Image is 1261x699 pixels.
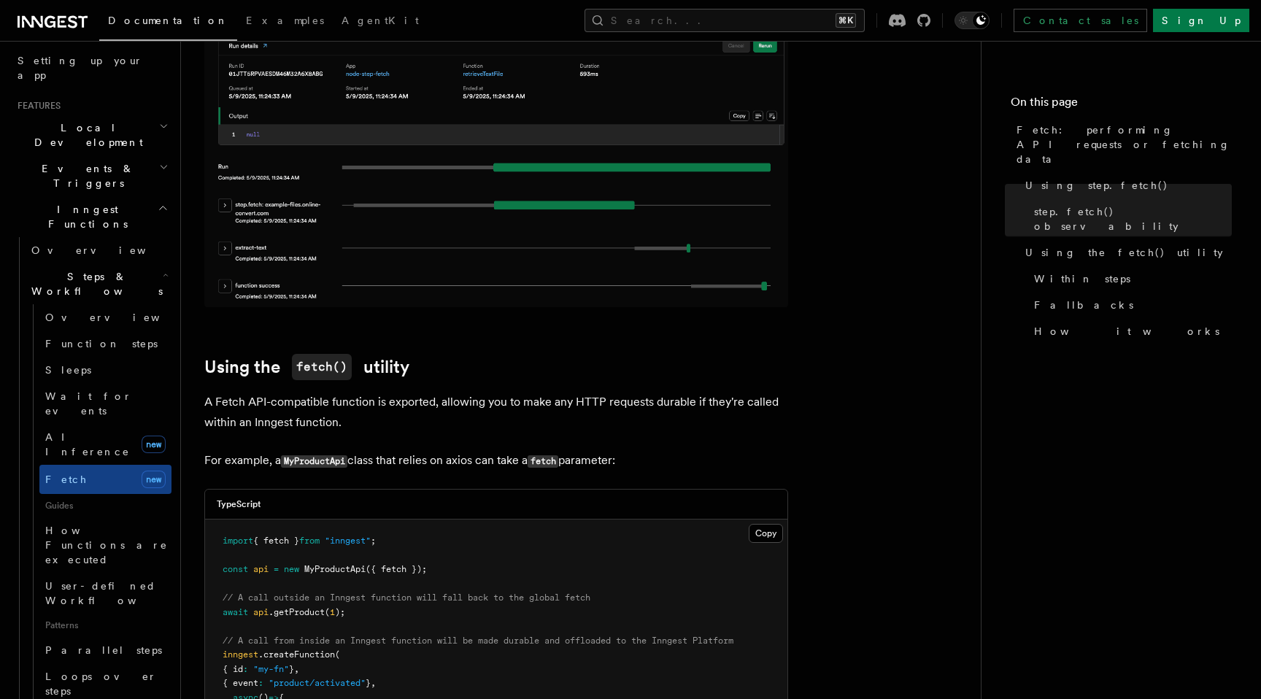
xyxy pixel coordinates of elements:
span: { fetch } [253,536,299,546]
a: Using thefetch()utility [204,354,409,380]
button: Toggle dark mode [955,12,990,29]
a: How Functions are executed [39,517,171,573]
span: ); [335,607,345,617]
span: { event [223,678,258,688]
img: Inngest Traces showing a step.fetch() call [204,16,788,307]
code: fetch [528,455,558,468]
a: Documentation [99,4,237,41]
span: ( [325,607,330,617]
span: // A call outside an Inngest function will fall back to the global fetch [223,592,590,603]
span: Local Development [12,120,159,150]
span: Using step.fetch() [1025,178,1168,193]
span: MyProductApi [304,564,366,574]
button: Search...⌘K [585,9,865,32]
button: Copy [749,524,783,543]
a: Parallel steps [39,637,171,663]
span: "inngest" [325,536,371,546]
span: Documentation [108,15,228,26]
span: 1 [330,607,335,617]
span: How it works [1034,324,1219,339]
span: How Functions are executed [45,525,168,565]
span: Examples [246,15,324,26]
span: Using the fetch() utility [1025,245,1223,260]
span: AgentKit [342,15,419,26]
button: Steps & Workflows [26,263,171,304]
span: AI Inference [45,431,130,457]
button: Events & Triggers [12,155,171,196]
a: User-defined Workflows [39,573,171,614]
span: import [223,536,253,546]
span: Fallbacks [1034,298,1133,312]
a: Using the fetch() utility [1019,239,1232,266]
a: Examples [237,4,333,39]
span: ({ fetch }); [366,564,427,574]
span: ; [371,536,376,546]
span: } [289,664,294,674]
span: inngest [223,649,258,660]
a: Sign Up [1153,9,1249,32]
span: Guides [39,494,171,517]
a: Wait for events [39,383,171,424]
span: Parallel steps [45,644,162,656]
a: Overview [39,304,171,331]
span: : [258,678,263,688]
a: AI Inferencenew [39,424,171,465]
button: Local Development [12,115,171,155]
a: Sleeps [39,357,171,383]
span: from [299,536,320,546]
a: Using step.fetch() [1019,172,1232,198]
span: Inngest Functions [12,202,158,231]
a: Fallbacks [1028,292,1232,318]
span: api [253,607,269,617]
a: Contact sales [1014,9,1147,32]
span: { id [223,664,243,674]
h4: On this page [1011,93,1232,117]
a: Within steps [1028,266,1232,292]
span: Within steps [1034,271,1130,286]
h3: TypeScript [217,498,261,510]
span: User-defined Workflows [45,580,177,606]
p: For example, a class that relies on axios can take a parameter: [204,450,788,471]
a: Function steps [39,331,171,357]
span: const [223,564,248,574]
span: .createFunction [258,649,335,660]
span: api [253,564,269,574]
a: step.fetch() observability [1028,198,1232,239]
span: Wait for events [45,390,132,417]
span: } [366,678,371,688]
a: AgentKit [333,4,428,39]
a: Fetchnew [39,465,171,494]
code: MyProductApi [281,455,347,468]
kbd: ⌘K [836,13,856,28]
p: A Fetch API-compatible function is exported, allowing you to make any HTTP requests durable if th... [204,392,788,433]
span: Loops over steps [45,671,157,697]
a: Fetch: performing API requests or fetching data [1011,117,1232,172]
span: step.fetch() observability [1034,204,1232,233]
span: Sleeps [45,364,91,376]
span: Fetch: performing API requests or fetching data [1017,123,1232,166]
span: new [142,471,166,488]
span: Features [12,100,61,112]
span: "product/activated" [269,678,366,688]
span: : [243,664,248,674]
code: fetch() [292,354,352,380]
span: Setting up your app [18,55,143,81]
button: Inngest Functions [12,196,171,237]
span: = [274,564,279,574]
span: Patterns [39,614,171,637]
span: , [371,678,376,688]
span: "my-fn" [253,664,289,674]
span: , [294,664,299,674]
span: Overview [31,244,182,256]
a: Overview [26,237,171,263]
a: Setting up your app [12,47,171,88]
span: ( [335,649,340,660]
span: Function steps [45,338,158,349]
a: How it works [1028,318,1232,344]
span: // A call from inside an Inngest function will be made durable and offloaded to the Inngest Platform [223,636,733,646]
span: Steps & Workflows [26,269,163,298]
span: .getProduct [269,607,325,617]
span: await [223,607,248,617]
span: Fetch [45,474,88,485]
span: new [284,564,299,574]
